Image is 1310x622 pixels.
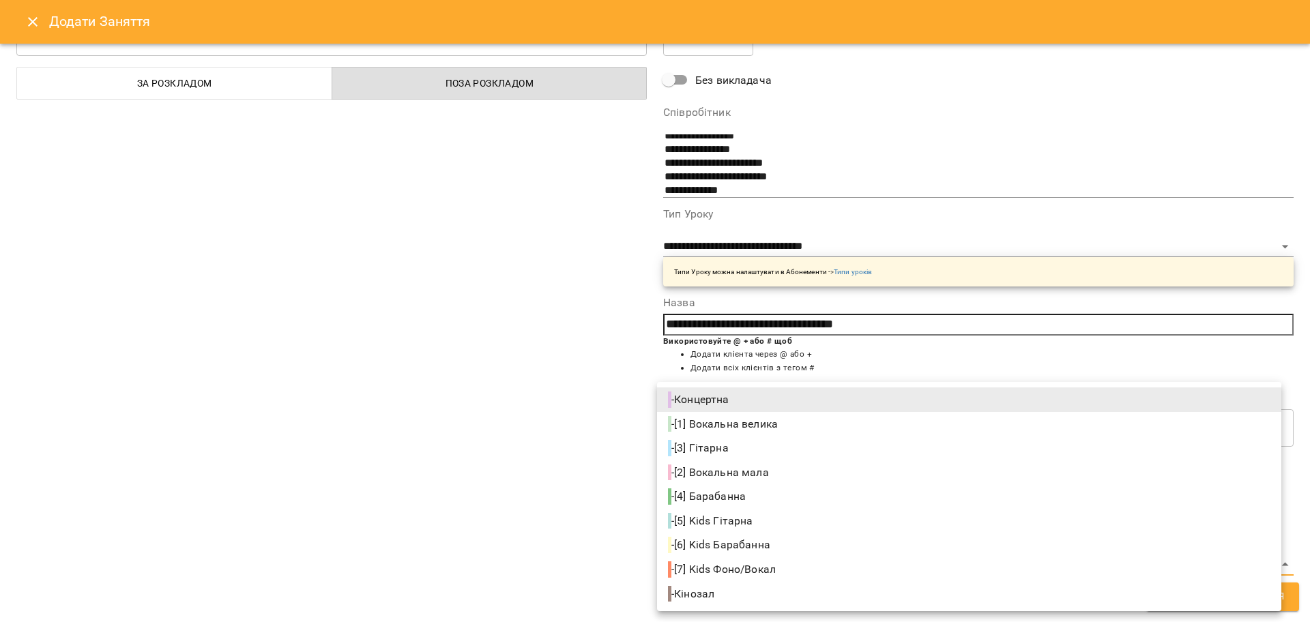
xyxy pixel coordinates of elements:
span: - [6] Kids Барабанна [668,537,773,553]
span: - [1] Вокальна велика [668,416,781,432]
span: - Концертна [668,391,732,408]
span: - [2] Вокальна мала [668,464,772,481]
span: - Кінозал [668,586,717,602]
span: - [7] Kids Фоно/Вокал [668,561,778,578]
span: - [3] Гітарна [668,440,731,456]
span: - [4] Барабанна [668,488,748,505]
span: - [5] Kids Гітарна [668,513,756,529]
